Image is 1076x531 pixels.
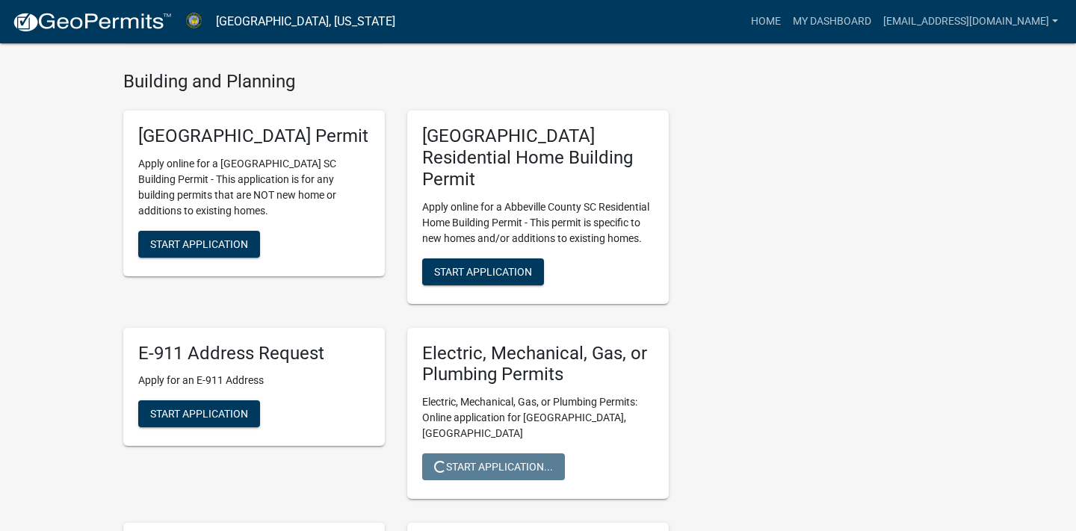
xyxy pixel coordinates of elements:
h5: [GEOGRAPHIC_DATA] Permit [138,125,370,147]
img: Abbeville County, South Carolina [184,11,204,31]
a: My Dashboard [787,7,877,36]
h4: Building and Planning [123,71,669,93]
span: Start Application [434,265,532,277]
h5: [GEOGRAPHIC_DATA] Residential Home Building Permit [422,125,654,190]
a: Home [745,7,787,36]
button: Start Application [138,400,260,427]
a: [EMAIL_ADDRESS][DOMAIN_NAME] [877,7,1064,36]
span: Start Application... [434,461,553,473]
a: [GEOGRAPHIC_DATA], [US_STATE] [216,9,395,34]
p: Apply for an E-911 Address [138,373,370,388]
h5: E-911 Address Request [138,343,370,364]
span: Start Application [150,408,248,420]
p: Apply online for a Abbeville County SC Residential Home Building Permit - This permit is specific... [422,199,654,246]
button: Start Application [138,231,260,258]
p: Apply online for a [GEOGRAPHIC_DATA] SC Building Permit - This application is for any building pe... [138,156,370,219]
h5: Electric, Mechanical, Gas, or Plumbing Permits [422,343,654,386]
p: Electric, Mechanical, Gas, or Plumbing Permits: Online application for [GEOGRAPHIC_DATA], [GEOGRA... [422,394,654,441]
span: Start Application [150,238,248,250]
button: Start Application [422,258,544,285]
button: Start Application... [422,453,565,480]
